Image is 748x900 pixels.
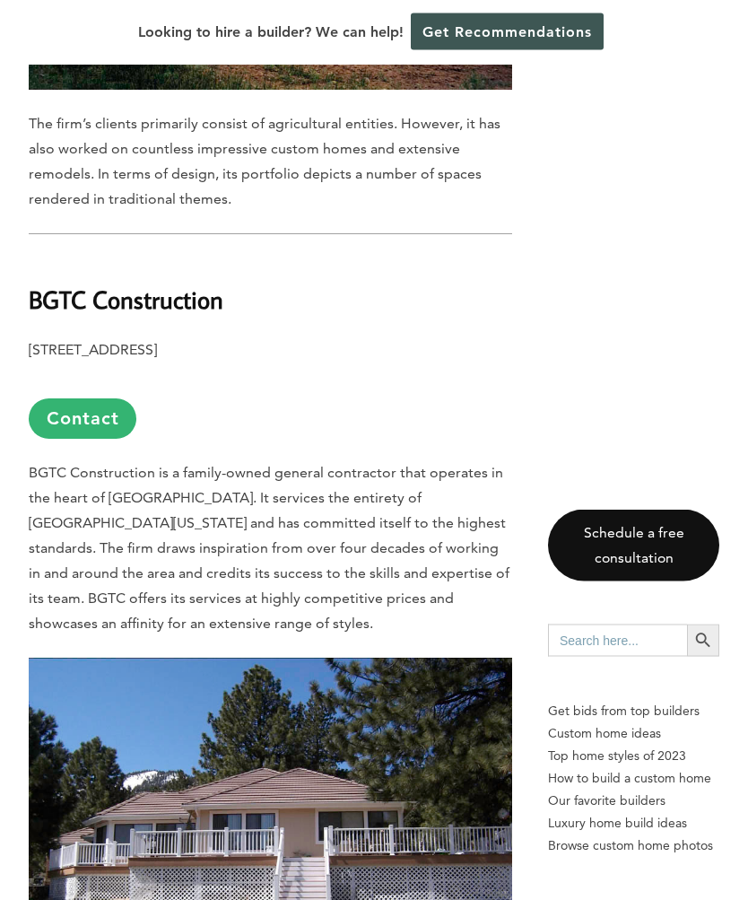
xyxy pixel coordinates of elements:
[548,790,719,812] a: Our favorite builders
[29,116,500,208] span: The firm’s clients primarily consist of agricultural entities. However, it has also worked on cou...
[548,625,687,657] input: Search here...
[548,722,719,745] a: Custom home ideas
[29,342,157,359] b: [STREET_ADDRESS]
[548,510,719,581] a: Schedule a free consultation
[548,745,719,767] a: Top home styles of 2023
[29,399,136,440] a: Contact
[29,284,223,316] b: BGTC Construction
[548,700,719,722] p: Get bids from top builders
[29,465,509,633] span: BGTC Construction is a family-owned general contractor that operates in the heart of [GEOGRAPHIC_...
[693,631,713,651] svg: Search
[548,767,719,790] a: How to build a custom home
[548,812,719,834] a: Luxury home build ideas
[548,834,719,857] a: Browse custom home photos
[411,13,604,50] a: Get Recommendations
